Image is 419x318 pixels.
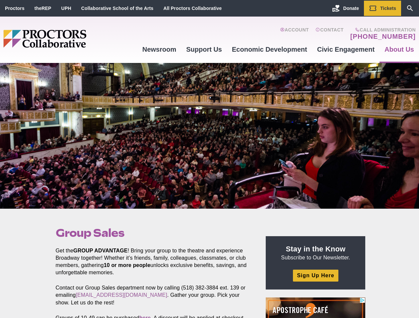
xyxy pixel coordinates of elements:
span: Tickets [380,6,396,11]
a: Account [280,27,309,40]
a: Civic Engagement [312,40,380,58]
p: Get the ! Bring your group to the theatre and experience Broadway together! Whether it’s friends,... [56,247,251,276]
strong: 10 or more people [104,262,151,268]
a: Tickets [364,1,401,16]
a: Search [401,1,419,16]
strong: GROUP ADVANTAGE [73,248,128,253]
strong: Stay in the Know [286,245,346,253]
p: Contact our Group Sales department now by calling (518) 382-3884 ext. 139 or emailing . Gather yo... [56,284,251,306]
a: Donate [327,1,364,16]
a: UPH [61,6,71,11]
a: Newsroom [137,40,181,58]
a: [PHONE_NUMBER] [350,32,416,40]
span: Call Administration [348,27,416,32]
a: Economic Development [227,40,312,58]
h1: Group Sales [56,227,251,239]
a: Support Us [181,40,227,58]
a: Contact [315,27,344,40]
img: Proctors logo [3,30,137,48]
a: About Us [380,40,419,58]
a: theREP [35,6,51,11]
span: Donate [343,6,359,11]
a: All Proctors Collaborative [163,6,222,11]
a: [EMAIL_ADDRESS][DOMAIN_NAME] [76,292,167,298]
a: Sign Up Here [293,270,338,281]
a: Collaborative School of the Arts [81,6,154,11]
p: Subscribe to Our Newsletter. [274,244,357,261]
a: Proctors [5,6,25,11]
